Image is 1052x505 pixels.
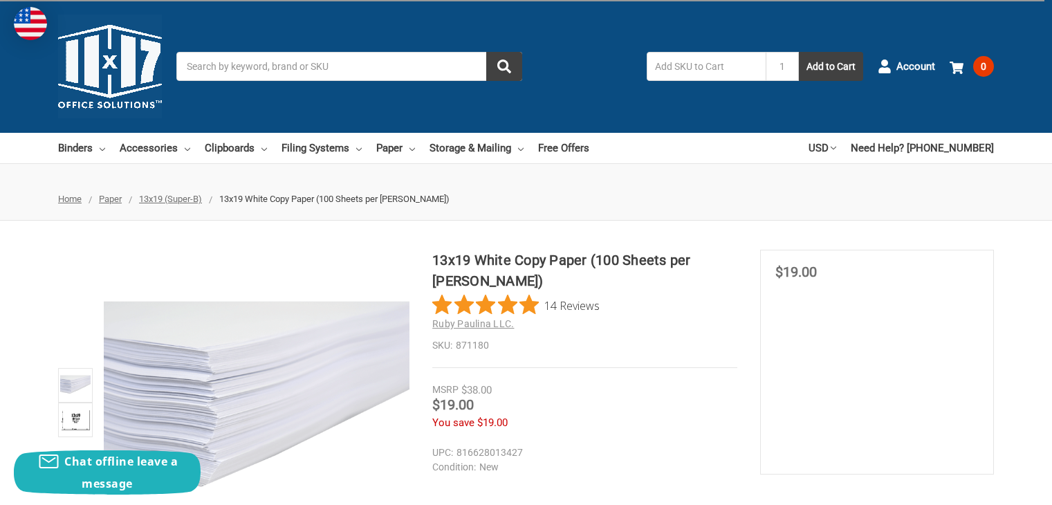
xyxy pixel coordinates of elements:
[99,194,122,204] a: Paper
[461,384,492,396] span: $38.00
[544,295,600,315] span: 14 Reviews
[60,370,91,401] img: 13x19 White Copy Paper (100 Sheets per Ream)
[432,446,731,460] dd: 816628013427
[205,133,267,163] a: Clipboards
[139,194,202,204] a: 13x19 (Super-B)
[219,194,450,204] span: 13x19 White Copy Paper (100 Sheets per [PERSON_NAME])
[432,396,474,413] span: $19.00
[477,416,508,429] span: $19.00
[938,468,1052,505] iframe: Google Customer Reviews
[432,318,514,329] a: Ruby Paulina LLC.
[430,133,524,163] a: Storage & Mailing
[14,7,47,40] img: duty and tax information for United States
[973,56,994,77] span: 0
[809,133,836,163] a: USD
[432,338,737,353] dd: 871180
[432,383,459,397] div: MSRP
[878,48,935,84] a: Account
[282,133,362,163] a: Filing Systems
[14,450,201,495] button: Chat offline leave a message
[799,52,863,81] button: Add to Cart
[432,338,452,353] dt: SKU:
[120,133,190,163] a: Accessories
[376,133,415,163] a: Paper
[851,133,994,163] a: Need Help? [PHONE_NUMBER]
[432,460,731,475] dd: New
[775,264,817,280] span: $19.00
[432,446,453,460] dt: UPC:
[60,405,91,435] img: 13x19 White Copy Paper (100 Sheets per Ream)
[432,250,737,291] h1: 13x19 White Copy Paper (100 Sheets per [PERSON_NAME])
[64,454,178,491] span: Chat offline leave a message
[432,295,600,315] button: Rated 4.9 out of 5 stars from 14 reviews. Jump to reviews.
[647,52,766,81] input: Add SKU to Cart
[896,59,935,75] span: Account
[176,52,522,81] input: Search by keyword, brand or SKU
[58,194,82,204] a: Home
[58,133,105,163] a: Binders
[58,15,162,118] img: 11x17.com
[432,460,476,475] dt: Condition:
[538,133,589,163] a: Free Offers
[432,416,474,429] span: You save
[950,48,994,84] a: 0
